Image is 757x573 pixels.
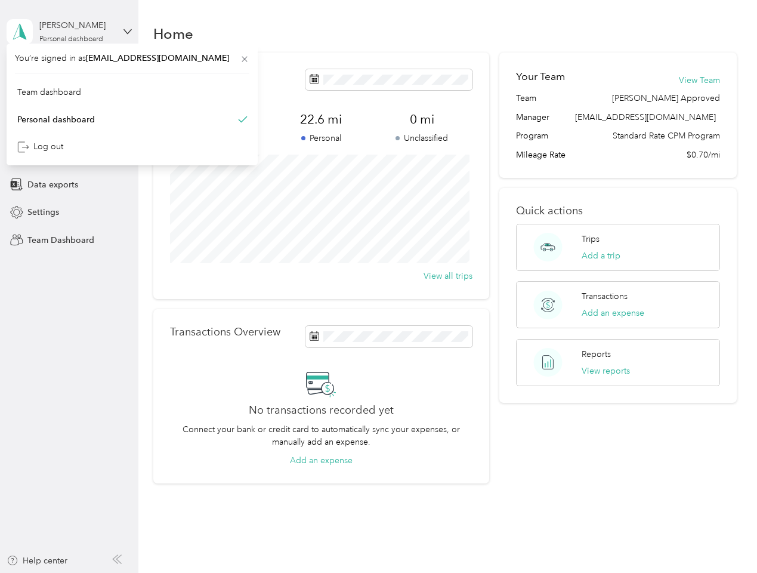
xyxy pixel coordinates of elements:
span: Team Dashboard [27,234,94,247]
span: [PERSON_NAME] Approved [612,92,720,104]
span: You’re signed in as [15,52,249,64]
span: 22.6 mi [271,111,372,128]
button: View all trips [424,270,472,282]
button: View Team [679,74,720,87]
span: Program [516,130,548,142]
button: Add an expense [582,307,644,319]
p: Connect your bank or credit card to automatically sync your expenses, or manually add an expense. [170,423,472,448]
p: Unclassified [372,132,472,144]
button: Add an expense [290,454,353,467]
span: [EMAIL_ADDRESS][DOMAIN_NAME] [86,53,229,63]
h1: Home [153,27,193,40]
button: Help center [7,554,67,567]
p: Personal [271,132,372,144]
span: Team [516,92,536,104]
iframe: Everlance-gr Chat Button Frame [690,506,757,573]
p: Transactions [582,290,628,303]
div: Personal dashboard [39,36,103,43]
p: Reports [582,348,611,361]
button: Add a trip [582,249,620,262]
span: Data exports [27,178,78,191]
div: Log out [17,140,63,153]
span: 0 mi [372,111,472,128]
span: [EMAIL_ADDRESS][DOMAIN_NAME] [575,112,716,122]
button: View reports [582,365,630,377]
p: Quick actions [516,205,719,217]
div: Personal dashboard [17,113,95,125]
h2: Your Team [516,69,565,84]
span: Mileage Rate [516,149,566,161]
p: Trips [582,233,600,245]
h2: No transactions recorded yet [249,404,394,417]
span: Settings [27,206,59,218]
div: [PERSON_NAME] [39,19,114,32]
span: $0.70/mi [687,149,720,161]
div: Team dashboard [17,86,81,98]
span: Manager [516,111,549,124]
span: Standard Rate CPM Program [613,130,720,142]
p: Transactions Overview [170,326,280,338]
